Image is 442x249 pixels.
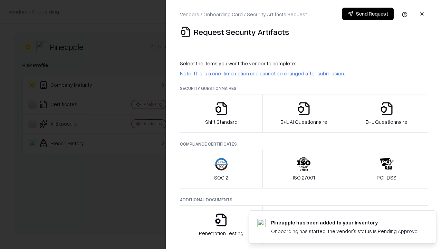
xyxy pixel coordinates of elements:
button: Data Processing Agreement [345,205,428,244]
button: SOC 2 [180,150,263,188]
p: Select the items you want the vendor to complete: [180,60,428,67]
p: Security Questionnaires [180,85,428,91]
p: ISO 27001 [293,174,315,181]
p: Additional Documents [180,197,428,203]
button: B+L AI Questionnaire [262,94,346,133]
p: Compliance Certificates [180,141,428,147]
p: PCI-DSS [377,174,396,181]
p: Request Security Artifacts [194,26,289,37]
img: pineappleenergy.com [257,219,266,227]
p: B+L AI Questionnaire [280,118,327,126]
button: ISO 27001 [262,150,346,188]
p: SOC 2 [214,174,228,181]
div: Pineapple has been added to your inventory [271,219,420,226]
p: Penetration Testing [199,230,243,237]
button: Penetration Testing [180,205,263,244]
p: Note: This is a one-time action and cannot be changed after submission. [180,70,428,77]
p: B+L Questionnaire [366,118,407,126]
button: Shift Standard [180,94,263,133]
p: Shift Standard [205,118,238,126]
button: PCI-DSS [345,150,428,188]
button: B+L Questionnaire [345,94,428,133]
div: Onboarding has started, the vendor's status is Pending Approval. [271,228,420,235]
button: Privacy Policy [262,205,346,244]
button: Send Request [342,8,394,20]
p: Vendors / Onboarding Card / Security Artifacts Request [180,11,307,18]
